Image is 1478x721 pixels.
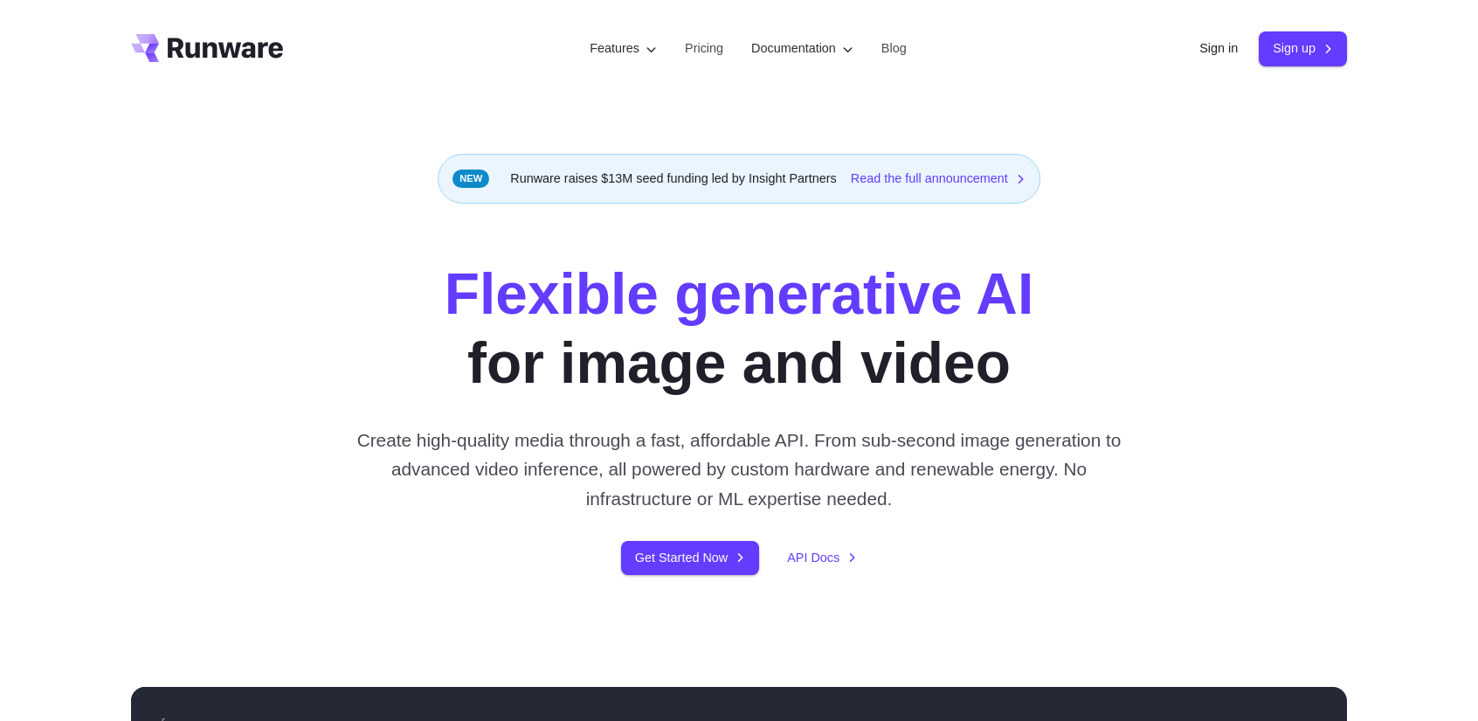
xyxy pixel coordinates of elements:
a: API Docs [787,548,857,568]
h1: for image and video [445,260,1033,398]
a: Pricing [685,38,723,59]
a: Blog [881,38,907,59]
p: Create high-quality media through a fast, affordable API. From sub-second image generation to adv... [350,426,1129,513]
label: Documentation [751,38,853,59]
a: Get Started Now [621,541,759,575]
a: Read the full announcement [851,169,1026,189]
a: Go to / [131,34,283,62]
a: Sign up [1259,31,1347,66]
div: Runware raises $13M seed funding led by Insight Partners [438,154,1040,204]
label: Features [590,38,657,59]
strong: Flexible generative AI [445,261,1033,326]
a: Sign in [1199,38,1238,59]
